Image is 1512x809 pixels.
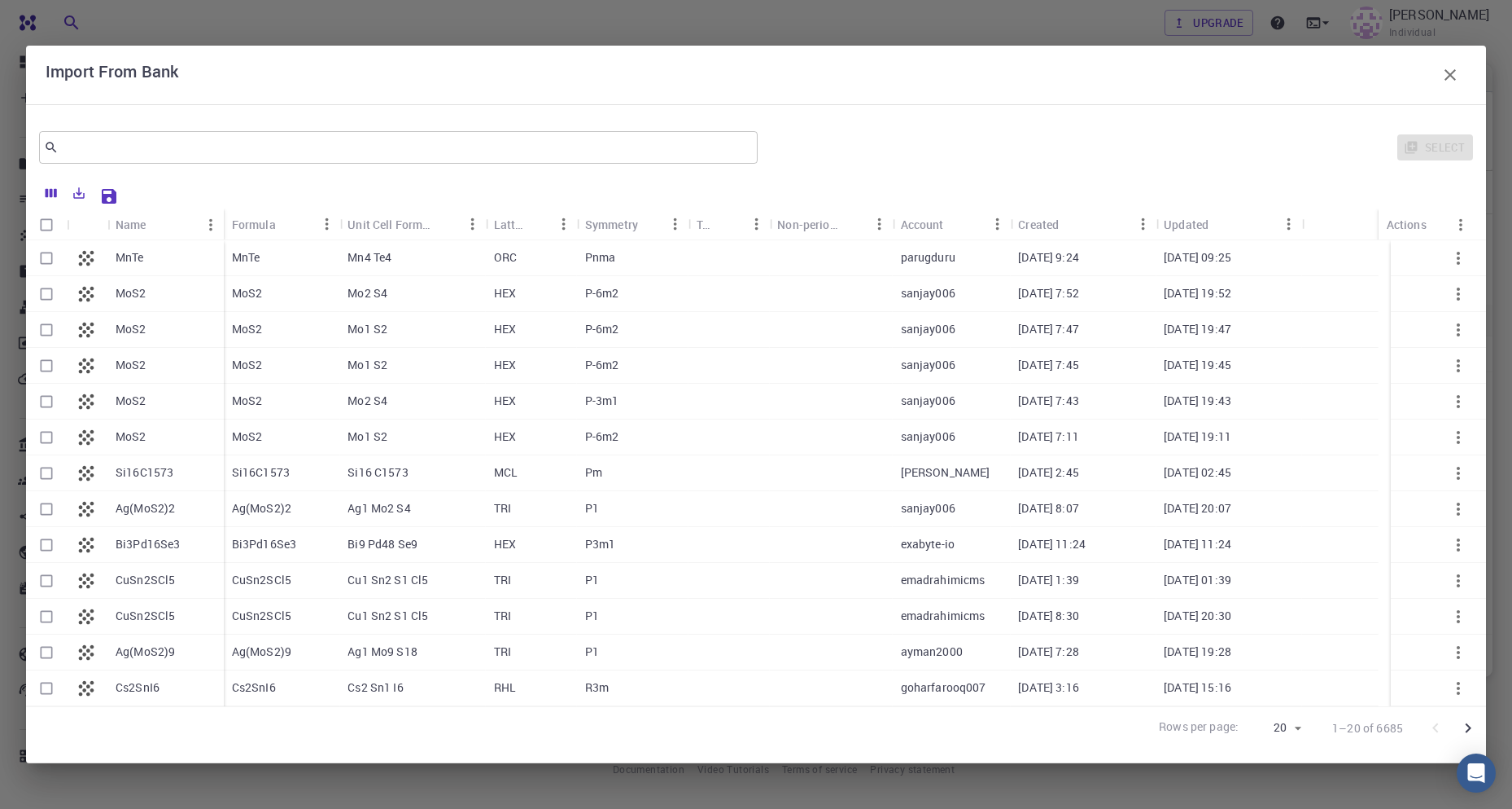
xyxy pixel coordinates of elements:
p: Mn4 Te4 [347,249,391,266]
p: HEX [494,321,516,337]
p: 1–20 of 6685 [1332,720,1403,736]
p: Cs2SnI6 [232,679,276,696]
p: Mo1 S2 [347,429,387,445]
div: Formula [232,209,276,240]
p: [DATE] 7:45 [1018,357,1079,373]
p: [DATE] 20:07 [1164,500,1231,517]
p: [PERSON_NAME] [901,464,990,481]
p: [DATE] 2:45 [1018,464,1079,481]
p: P1 [585,500,599,517]
p: Si16C1573 [116,464,173,481]
div: Tags [688,209,769,240]
p: TRI [494,572,511,588]
p: MoS2 [232,429,263,445]
div: Formula [224,209,340,240]
p: MCL [494,464,518,481]
button: Export [65,180,93,206]
p: [DATE] 11:24 [1164,536,1231,552]
p: goharfarooq007 [901,679,986,696]
p: sanjay006 [901,429,955,445]
p: MoS2 [116,429,146,445]
p: P1 [585,644,599,660]
p: Si16C1573 [232,464,290,481]
p: MoS2 [232,285,263,301]
p: [DATE] 19:52 [1164,285,1231,301]
p: RHL [494,679,516,696]
button: Sort [276,211,302,237]
p: [DATE] 9:24 [1018,249,1079,266]
div: Actions [1379,209,1474,240]
p: Cs2 Sn1 I6 [347,679,404,696]
p: Cs2SnI6 [116,679,160,696]
p: P-6m2 [585,429,619,445]
p: [DATE] 01:39 [1164,572,1231,588]
button: Menu [460,211,486,237]
p: TRI [494,608,511,624]
p: CuSn2SCl5 [232,572,291,588]
p: MoS2 [232,357,263,373]
div: Non-periodic [777,209,840,240]
p: Mo1 S2 [347,321,387,337]
p: [DATE] 19:28 [1164,644,1231,660]
p: MoS2 [232,393,263,409]
p: Pnma [585,249,616,266]
p: P1 [585,572,599,588]
div: Unit Cell Formula [347,209,433,240]
div: Tags [697,209,717,240]
button: Menu [313,211,339,237]
p: [DATE] 8:30 [1018,608,1079,624]
p: [DATE] 8:07 [1018,500,1079,517]
p: Bi9 Pd48 Se9 [347,536,417,552]
div: Name [116,209,146,240]
button: Menu [198,212,224,238]
button: Menu [1130,211,1156,237]
p: MoS2 [116,357,146,373]
div: 20 [1245,716,1306,740]
div: Account [893,209,1011,240]
p: P3m1 [585,536,616,552]
div: Icon [67,209,107,240]
button: Menu [743,211,769,237]
button: Sort [717,211,743,237]
div: Open Intercom Messenger [1457,754,1496,793]
div: Symmetry [585,209,638,240]
button: Sort [525,211,551,237]
p: Mo1 S2 [347,357,387,373]
div: Updated [1164,209,1208,240]
p: [DATE] 7:28 [1018,644,1079,660]
p: ORC [494,249,517,266]
p: MoS2 [116,321,146,337]
p: exabyte-io [901,536,955,552]
p: [DATE] 15:16 [1164,679,1231,696]
div: Account [901,209,944,240]
p: Ag1 Mo2 S4 [347,500,411,517]
div: Unit Cell Formula [339,209,485,240]
p: [DATE] 7:52 [1018,285,1079,301]
p: sanjay006 [901,285,955,301]
button: Save Explorer Settings [93,180,125,213]
p: CuSn2SCl5 [232,608,291,624]
p: HEX [494,357,516,373]
p: P-6m2 [585,357,619,373]
p: CuSn2SCl5 [116,608,175,624]
div: Lattice [494,209,525,240]
p: emadrahimicms [901,608,985,624]
p: Rows per page: [1159,719,1239,737]
p: [DATE] 7:43 [1018,393,1079,409]
p: HEX [494,285,516,301]
p: sanjay006 [901,393,955,409]
p: Mo2 S4 [347,393,387,409]
p: HEX [494,393,516,409]
p: TRI [494,644,511,660]
p: sanjay006 [901,321,955,337]
p: Cu1 Sn2 S1 Cl5 [347,572,428,588]
p: parugduru [901,249,955,266]
p: Bi3Pd16Se3 [116,536,181,552]
p: HEX [494,536,516,552]
p: HEX [494,429,516,445]
p: P-6m2 [585,285,619,301]
p: CuSn2SCl5 [116,572,175,588]
p: sanjay006 [901,357,955,373]
p: Bi3Pd16Se3 [232,536,297,552]
p: emadrahimicms [901,572,985,588]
